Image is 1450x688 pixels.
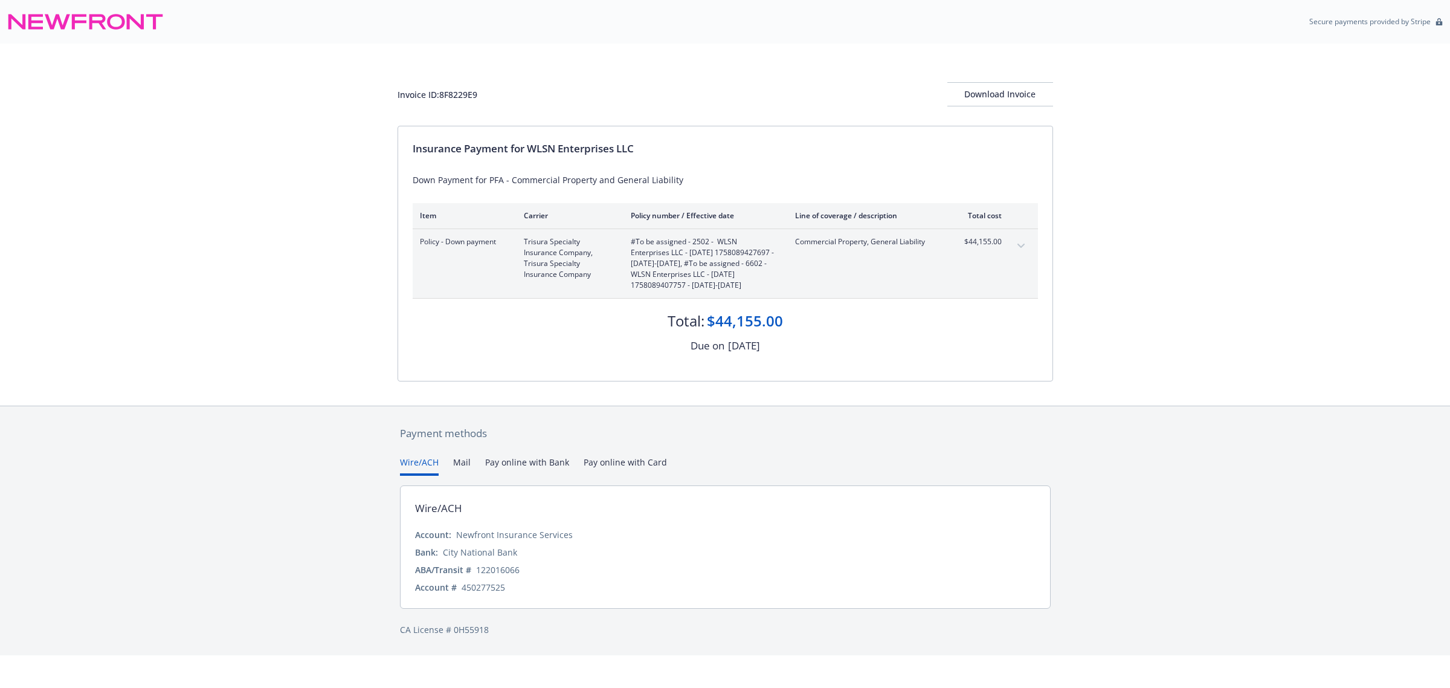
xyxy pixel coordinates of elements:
div: Line of coverage / description [795,210,937,221]
div: Item [420,210,504,221]
button: Pay online with Card [584,456,667,476]
div: ABA/Transit # [415,563,471,576]
button: Wire/ACH [400,456,439,476]
button: Download Invoice [947,82,1053,106]
div: Account # [415,581,457,594]
div: Payment methods [400,426,1051,441]
div: CA License # 0H55918 [400,623,1051,636]
div: Wire/ACH [415,501,462,516]
div: Due on [691,338,724,354]
div: Total: [668,311,704,331]
span: Policy - Down payment [420,236,504,247]
div: Policy - Down paymentTrisura Specialty Insurance Company, Trisura Specialty Insurance Company#To ... [413,229,1038,298]
div: Newfront Insurance Services [456,528,573,541]
span: $44,155.00 [956,236,1002,247]
span: Trisura Specialty Insurance Company, Trisura Specialty Insurance Company [524,236,611,280]
div: Invoice ID: 8F8229E9 [398,88,477,101]
button: Mail [453,456,471,476]
span: Commercial Property, General Liability [795,236,937,247]
div: Down Payment for PFA - Commercial Property and General Liability [413,174,1038,186]
div: Download Invoice [947,83,1053,106]
span: #To be assigned - 2502 - WLSN Enterprises LLC - [DATE] 1758089427697 - [DATE]-[DATE], #To be assi... [631,236,776,291]
div: 450277525 [462,581,505,594]
div: $44,155.00 [707,311,783,331]
div: Carrier [524,210,611,221]
div: [DATE] [728,338,760,354]
div: Account: [415,528,451,541]
button: Pay online with Bank [485,456,569,476]
div: Policy number / Effective date [631,210,776,221]
div: Insurance Payment for WLSN Enterprises LLC [413,141,1038,157]
p: Secure payments provided by Stripe [1309,16,1431,27]
button: expand content [1011,236,1031,256]
div: 122016066 [476,563,520,576]
div: Bank: [415,546,438,559]
div: Total cost [956,210,1002,221]
div: City National Bank [443,546,517,559]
